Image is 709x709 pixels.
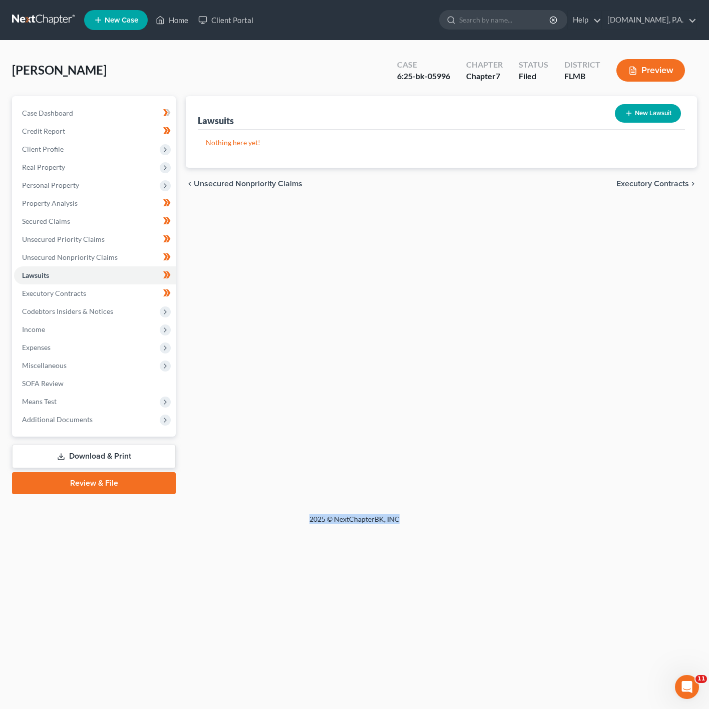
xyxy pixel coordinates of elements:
[14,266,176,284] a: Lawsuits
[14,104,176,122] a: Case Dashboard
[22,253,118,261] span: Unsecured Nonpriority Claims
[14,248,176,266] a: Unsecured Nonpriority Claims
[689,180,697,188] i: chevron_right
[397,59,450,71] div: Case
[496,71,500,81] span: 7
[459,11,551,29] input: Search by name...
[519,59,548,71] div: Status
[397,71,450,82] div: 6:25-bk-05996
[22,199,78,207] span: Property Analysis
[695,675,707,683] span: 11
[675,675,699,699] iframe: Intercom live chat
[14,122,176,140] a: Credit Report
[466,59,503,71] div: Chapter
[22,109,73,117] span: Case Dashboard
[466,71,503,82] div: Chapter
[22,343,51,351] span: Expenses
[22,181,79,189] span: Personal Property
[22,271,49,279] span: Lawsuits
[12,63,107,77] span: [PERSON_NAME]
[22,397,57,406] span: Means Test
[22,307,113,315] span: Codebtors Insiders & Notices
[12,445,176,468] a: Download & Print
[568,11,601,29] a: Help
[22,289,86,297] span: Executory Contracts
[186,180,302,188] button: chevron_left Unsecured Nonpriority Claims
[14,375,176,393] a: SOFA Review
[616,180,697,188] button: Executory Contracts chevron_right
[14,284,176,302] a: Executory Contracts
[105,17,138,24] span: New Case
[22,361,67,370] span: Miscellaneous
[14,194,176,212] a: Property Analysis
[14,230,176,248] a: Unsecured Priority Claims
[22,379,64,388] span: SOFA Review
[602,11,696,29] a: [DOMAIN_NAME], P.A.
[69,514,640,532] div: 2025 © NextChapterBK, INC
[206,138,677,148] p: Nothing here yet!
[564,59,600,71] div: District
[616,180,689,188] span: Executory Contracts
[186,180,194,188] i: chevron_left
[22,145,64,153] span: Client Profile
[12,472,176,494] a: Review & File
[22,325,45,333] span: Income
[22,217,70,225] span: Secured Claims
[151,11,193,29] a: Home
[22,163,65,171] span: Real Property
[14,212,176,230] a: Secured Claims
[615,104,681,123] button: New Lawsuit
[22,415,93,424] span: Additional Documents
[198,115,234,127] div: Lawsuits
[564,71,600,82] div: FLMB
[193,11,258,29] a: Client Portal
[616,59,685,82] button: Preview
[519,71,548,82] div: Filed
[194,180,302,188] span: Unsecured Nonpriority Claims
[22,235,105,243] span: Unsecured Priority Claims
[22,127,65,135] span: Credit Report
